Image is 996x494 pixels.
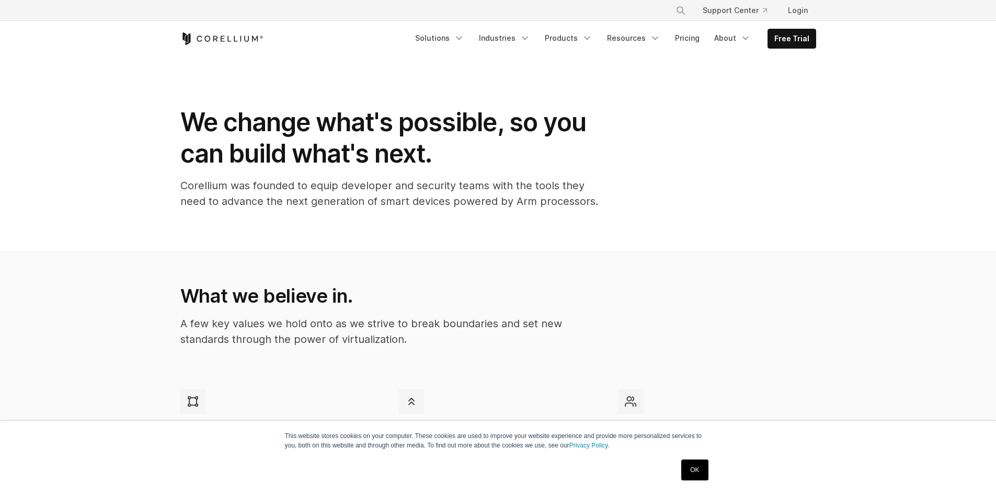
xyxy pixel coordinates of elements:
p: Corellium was founded to equip developer and security teams with the tools they need to advance t... [180,178,599,209]
button: Search [671,1,690,20]
a: Support Center [694,1,775,20]
div: Navigation Menu [663,1,816,20]
p: A few key values we hold onto as we strive to break boundaries and set new standards through the ... [180,316,597,347]
a: OK [681,459,708,480]
a: Industries [473,29,536,48]
h2: What we believe in. [180,284,597,307]
p: This website stores cookies on your computer. These cookies are used to improve your website expe... [285,431,712,450]
a: Corellium Home [180,32,264,45]
a: Resources [601,29,667,48]
a: Solutions [409,29,471,48]
a: Privacy Policy. [569,442,610,449]
a: Free Trial [768,29,816,48]
h1: We change what's possible, so you can build what's next. [180,107,599,169]
a: Products [539,29,599,48]
a: Pricing [669,29,706,48]
a: Login [780,1,816,20]
div: Navigation Menu [409,29,816,49]
a: About [708,29,757,48]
